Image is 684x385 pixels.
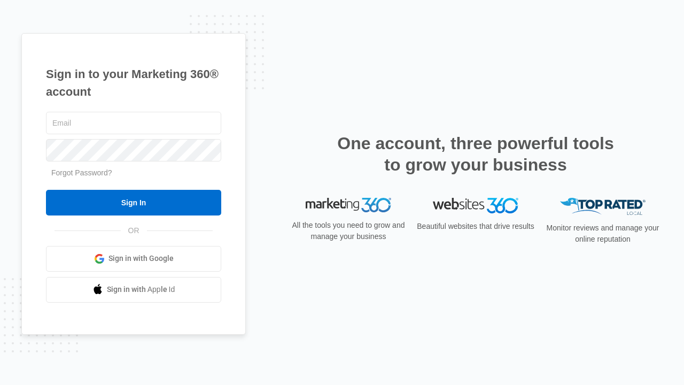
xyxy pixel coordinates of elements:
[289,220,408,242] p: All the tools you need to grow and manage your business
[306,198,391,213] img: Marketing 360
[560,198,646,215] img: Top Rated Local
[108,253,174,264] span: Sign in with Google
[46,277,221,303] a: Sign in with Apple Id
[51,168,112,177] a: Forgot Password?
[416,221,535,232] p: Beautiful websites that drive results
[46,112,221,134] input: Email
[46,246,221,272] a: Sign in with Google
[46,65,221,101] h1: Sign in to your Marketing 360® account
[46,190,221,215] input: Sign In
[107,284,175,295] span: Sign in with Apple Id
[121,225,147,236] span: OR
[433,198,518,213] img: Websites 360
[543,222,663,245] p: Monitor reviews and manage your online reputation
[334,133,617,175] h2: One account, three powerful tools to grow your business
